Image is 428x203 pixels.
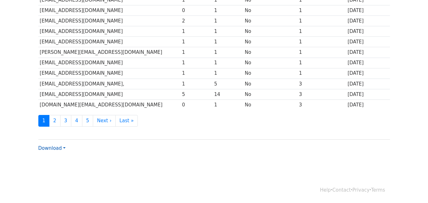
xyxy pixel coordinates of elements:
td: [DATE] [346,16,390,26]
a: 3 [60,115,72,127]
td: No [243,68,297,79]
td: [DATE] [346,47,390,58]
td: 1 [181,37,213,47]
a: 4 [71,115,82,127]
td: [DATE] [346,79,390,89]
td: [DATE] [346,5,390,16]
a: Last » [115,115,138,127]
a: 5 [82,115,93,127]
td: No [243,16,297,26]
td: 1 [213,58,243,68]
td: 1 [213,37,243,47]
a: Contact [332,187,351,193]
a: Download [38,145,66,151]
td: [DATE] [346,89,390,99]
td: 3 [297,99,346,110]
td: No [243,47,297,58]
td: [EMAIL_ADDRESS][DOMAIN_NAME] [38,26,181,37]
a: Help [320,187,331,193]
a: Privacy [352,187,369,193]
td: [DATE] [346,37,390,47]
td: 1 [181,58,213,68]
td: [EMAIL_ADDRESS][DOMAIN_NAME] [38,37,181,47]
td: No [243,5,297,16]
a: Terms [371,187,385,193]
td: 3 [297,79,346,89]
td: 1 [297,68,346,79]
td: 1 [213,68,243,79]
td: 1 [297,47,346,58]
td: 1 [213,5,243,16]
td: No [243,89,297,99]
a: 1 [38,115,50,127]
td: [EMAIL_ADDRESS][DOMAIN_NAME] [38,68,181,79]
td: 1 [297,5,346,16]
td: 1 [213,26,243,37]
td: 0 [181,99,213,110]
td: [EMAIL_ADDRESS][DOMAIN_NAME] [38,16,181,26]
td: [DATE] [346,68,390,79]
td: 0 [181,5,213,16]
td: [DATE] [346,26,390,37]
td: [EMAIL_ADDRESS][DOMAIN_NAME] [38,58,181,68]
td: 1 [213,16,243,26]
td: [PERSON_NAME][EMAIL_ADDRESS][DOMAIN_NAME] [38,47,181,58]
iframe: Chat Widget [396,173,428,203]
td: No [243,37,297,47]
td: No [243,26,297,37]
td: 1 [297,16,346,26]
td: 2 [181,16,213,26]
a: Next › [93,115,116,127]
td: No [243,79,297,89]
td: [EMAIL_ADDRESS][DOMAIN_NAME] [38,89,181,99]
td: 1 [297,37,346,47]
td: 1 [181,47,213,58]
td: No [243,58,297,68]
td: [DATE] [346,58,390,68]
td: 5 [213,79,243,89]
td: No [243,99,297,110]
td: 1 [181,26,213,37]
td: 5 [181,89,213,99]
td: 1 [213,47,243,58]
td: 1 [181,68,213,79]
td: [DATE] [346,99,390,110]
td: 14 [213,89,243,99]
td: 1 [181,79,213,89]
td: [DOMAIN_NAME][EMAIL_ADDRESS][DOMAIN_NAME] [38,99,181,110]
td: [EMAIL_ADDRESS][DOMAIN_NAME] [38,5,181,16]
a: 2 [49,115,61,127]
td: 1 [297,58,346,68]
td: 3 [297,89,346,99]
td: [EMAIL_ADDRESS][DOMAIN_NAME], [38,79,181,89]
td: 1 [213,99,243,110]
td: 1 [297,26,346,37]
